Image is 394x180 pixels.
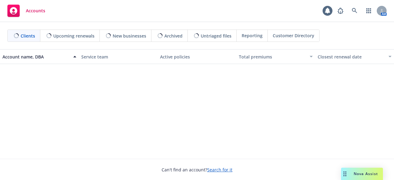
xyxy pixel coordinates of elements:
div: Drag to move [341,168,349,180]
span: Clients [21,33,35,39]
span: Upcoming renewals [53,33,94,39]
div: Active policies [160,54,234,60]
div: Total premiums [239,54,306,60]
span: New businesses [113,33,146,39]
span: Untriaged files [201,33,231,39]
span: Accounts [26,8,45,13]
a: Search [348,5,361,17]
button: Total premiums [236,49,315,64]
button: Closest renewal date [315,49,394,64]
a: Accounts [5,2,48,19]
span: Nova Assist [354,171,378,176]
a: Report a Bug [334,5,347,17]
span: Reporting [242,32,263,39]
div: Closest renewal date [318,54,385,60]
a: Search for it [207,167,232,173]
div: Account name, DBA [2,54,70,60]
div: Service team [81,54,155,60]
button: Active policies [158,49,236,64]
button: Service team [79,49,158,64]
span: Customer Directory [273,32,314,39]
a: Switch app [363,5,375,17]
span: Archived [164,33,183,39]
button: Nova Assist [341,168,383,180]
span: Can't find an account? [162,166,232,173]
